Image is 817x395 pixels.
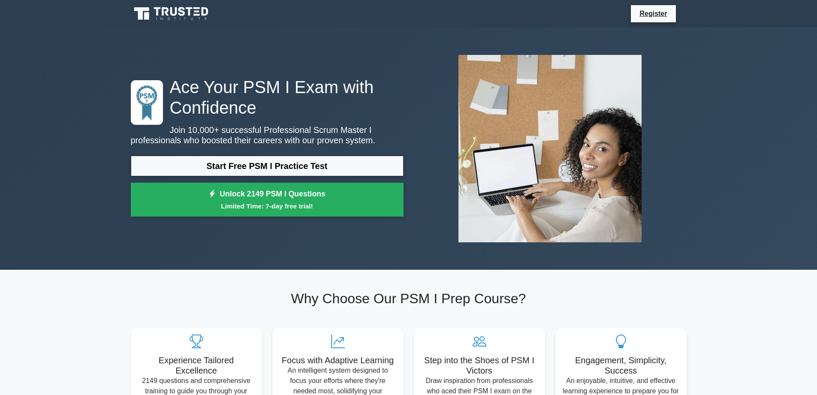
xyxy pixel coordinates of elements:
[131,156,404,176] a: Start Free PSM I Practice Test
[131,183,404,217] a: Unlock 2149 PSM I QuestionsLimited Time: 7-day free trial!
[562,355,680,376] h5: Engagement, Simplicity, Success
[138,355,255,376] h5: Experience Tailored Excellence
[279,355,397,365] h5: Focus with Adaptive Learning
[634,8,672,19] a: Register
[131,290,687,307] h2: Why Choose Our PSM I Prep Course?
[421,355,538,376] h5: Step into the Shoes of PSM I Victors
[142,201,393,211] small: Limited Time: 7-day free trial!
[131,77,404,118] h1: Ace Your PSM I Exam with Confidence
[131,125,404,145] p: Join 10,000+ successful Professional Scrum Master I professionals who boosted their careers with ...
